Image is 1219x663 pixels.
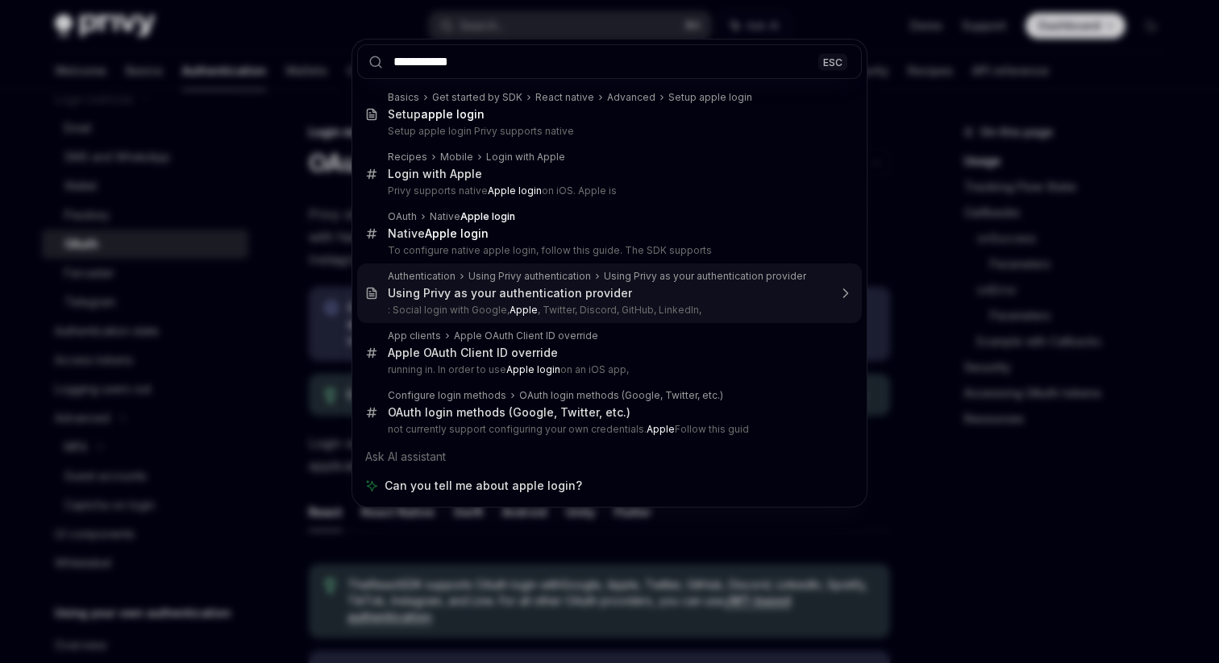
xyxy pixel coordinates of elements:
p: Setup apple login Privy supports native [388,125,828,138]
div: OAuth [388,210,417,223]
b: Apple login [488,184,542,197]
div: Get started by SDK [432,91,522,104]
b: Apple [510,304,538,316]
b: Apple login [506,363,560,375]
b: Apple login [460,210,515,222]
b: Apple [647,423,675,435]
div: Ask AI assistant [357,442,862,471]
div: OAuth login methods (Google, Twitter, etc.) [388,405,630,420]
div: Configure login methods [388,389,506,402]
p: : Social login with Google, , Twitter, Discord, GitHub, LinkedIn, [388,304,828,317]
b: apple login [421,107,485,121]
div: Using Privy as your authentication provider [604,270,806,283]
div: Setup apple login [668,91,752,104]
div: Login with Apple [388,167,482,181]
b: Apple login [425,226,489,240]
div: Basics [388,91,419,104]
div: Authentication [388,270,456,283]
div: ESC [818,53,847,70]
div: Native [430,210,515,223]
div: Mobile [440,151,473,164]
p: To configure native apple login, follow this guide. The SDK supports [388,244,828,257]
div: React native [535,91,594,104]
div: Login with Apple [486,151,565,164]
div: Using Privy as your authentication provider [388,286,632,300]
p: not currently support configuring your own credentials. Follow this guid [388,423,828,436]
div: Apple OAuth Client ID override [454,329,598,342]
p: Privy supports native on iOS. Apple is [388,184,828,197]
div: Advanced [607,91,655,104]
div: Setup [388,107,485,122]
div: Native [388,226,489,241]
div: App clients [388,329,441,342]
div: Using Privy authentication [468,270,591,283]
p: running in. In order to use on an iOS app, [388,363,828,376]
div: Apple OAuth Client ID override [388,346,558,360]
span: Can you tell me about apple login? [385,478,582,494]
div: Recipes [388,151,427,164]
div: OAuth login methods (Google, Twitter, etc.) [519,389,723,402]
